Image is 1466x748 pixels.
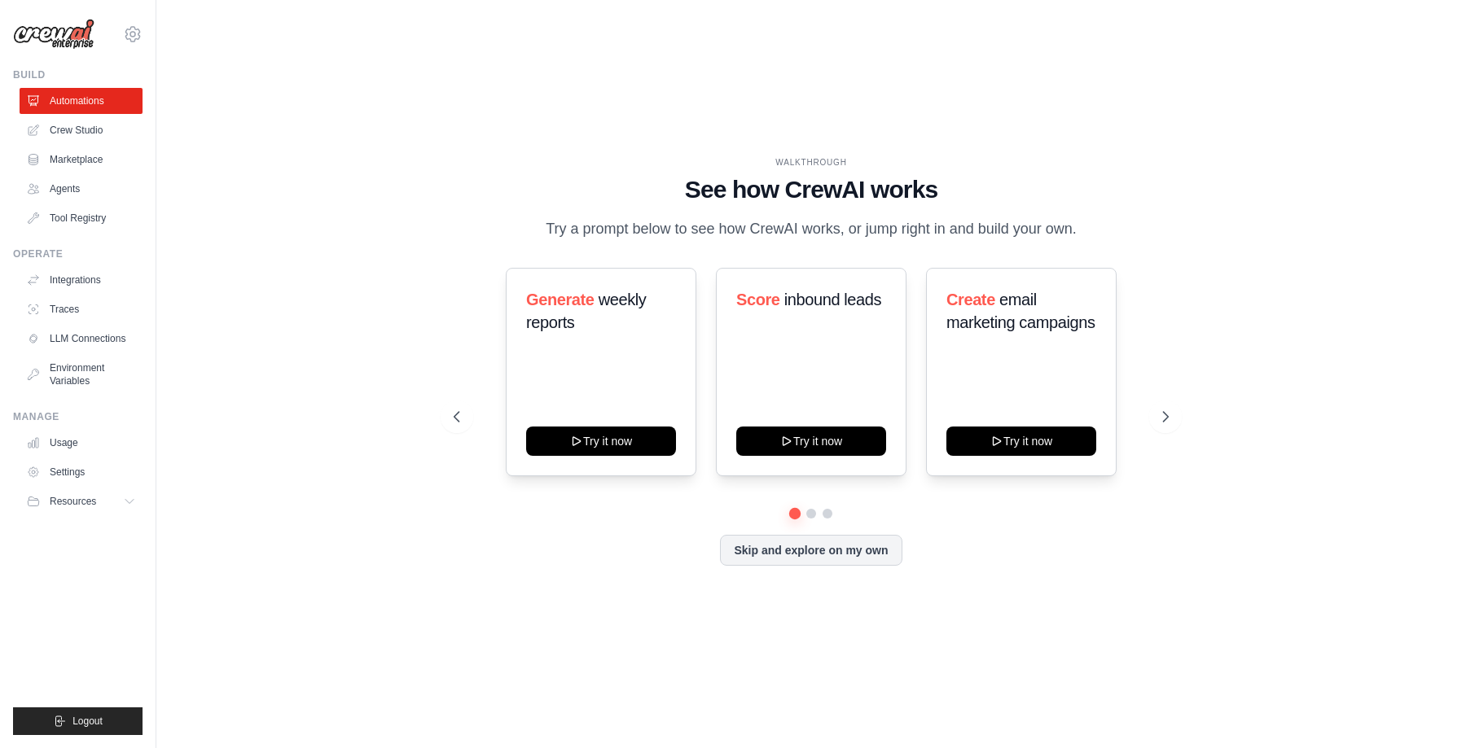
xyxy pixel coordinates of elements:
[20,326,143,352] a: LLM Connections
[736,426,886,456] button: Try it now
[20,88,143,114] a: Automations
[13,68,143,81] div: Build
[454,175,1169,204] h1: See how CrewAI works
[13,19,94,50] img: Logo
[538,217,1085,241] p: Try a prompt below to see how CrewAI works, or jump right in and build your own.
[20,430,143,456] a: Usage
[13,247,143,260] div: Operate
[13,707,143,735] button: Logout
[20,147,143,173] a: Marketplace
[526,291,595,308] span: Generate
[20,488,143,514] button: Resources
[20,459,143,485] a: Settings
[20,355,143,394] a: Environment Variables
[526,291,646,331] span: weekly reports
[20,117,143,143] a: Crew Studio
[20,205,143,231] a: Tool Registry
[50,495,96,508] span: Resources
[72,715,103,728] span: Logout
[946,426,1096,456] button: Try it now
[20,296,143,322] a: Traces
[946,291,1095,331] span: email marketing campaigns
[20,267,143,293] a: Integrations
[736,291,780,308] span: Score
[946,291,995,308] span: Create
[784,291,881,308] span: inbound leads
[20,176,143,202] a: Agents
[720,535,902,566] button: Skip and explore on my own
[13,410,143,423] div: Manage
[526,426,676,456] button: Try it now
[454,156,1169,168] div: WALKTHROUGH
